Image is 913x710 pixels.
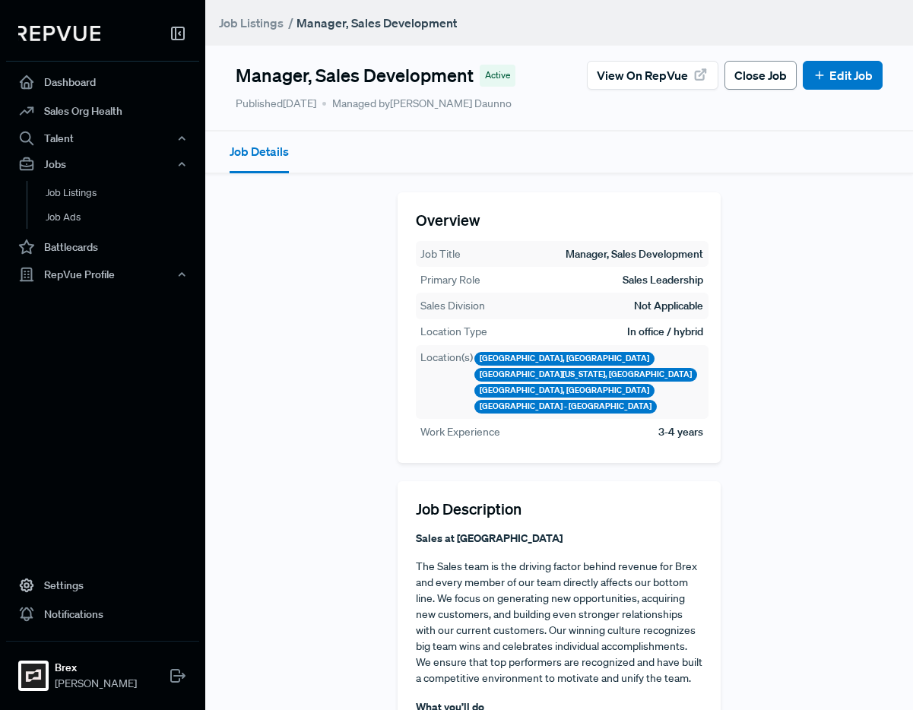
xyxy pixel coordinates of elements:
td: 3-4 years [658,423,704,441]
a: Job Ads [27,205,220,230]
div: [GEOGRAPHIC_DATA], [GEOGRAPHIC_DATA] [474,384,655,398]
p: The Sales team is the driving factor behind revenue for Brex and every member of our team directl... [416,559,703,686]
img: RepVue [18,26,100,41]
td: Manager, Sales Development [565,246,704,263]
span: / [288,15,293,30]
th: Sales Division [420,297,486,315]
span: [PERSON_NAME] [55,676,137,692]
td: Sales Leadership [622,271,704,289]
div: [GEOGRAPHIC_DATA][US_STATE], [GEOGRAPHIC_DATA] [474,368,697,382]
button: Jobs [6,151,199,177]
th: Job Title [420,246,461,263]
button: Edit Job [803,61,883,90]
span: Managed by [PERSON_NAME] Daunno [322,96,512,112]
th: Location(s) [420,349,474,414]
a: Settings [6,571,199,600]
button: Talent [6,125,199,151]
a: Dashboard [6,68,199,97]
th: Primary Role [420,271,481,289]
span: Close Job [734,66,787,84]
p: Published [DATE] [236,96,316,112]
a: Notifications [6,600,199,629]
h5: Job Description [416,499,703,518]
div: [GEOGRAPHIC_DATA] - [GEOGRAPHIC_DATA] [474,400,657,414]
span: Active [485,68,510,82]
a: BrexBrex[PERSON_NAME] [6,641,199,698]
h5: Overview [416,211,703,229]
th: Location Type [420,323,488,341]
strong: Brex [55,660,137,676]
a: Edit Job [813,66,873,84]
strong: Manager, Sales Development [296,15,457,30]
td: Not Applicable [633,297,704,315]
strong: Sales at [GEOGRAPHIC_DATA] [416,531,563,545]
h4: Manager, Sales Development [236,65,474,87]
td: In office / hybrid [626,323,704,341]
button: Close Job [724,61,797,90]
div: [GEOGRAPHIC_DATA], [GEOGRAPHIC_DATA] [474,352,655,366]
a: Job Listings [27,181,220,205]
button: RepVue Profile [6,261,199,287]
a: Battlecards [6,233,199,261]
a: Sales Org Health [6,97,199,125]
th: Work Experience [420,423,501,441]
a: Job Listings [219,14,284,32]
button: Job Details [230,132,289,173]
img: Brex [21,664,46,688]
button: View on RepVue [587,61,718,90]
span: View on RepVue [597,66,688,84]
